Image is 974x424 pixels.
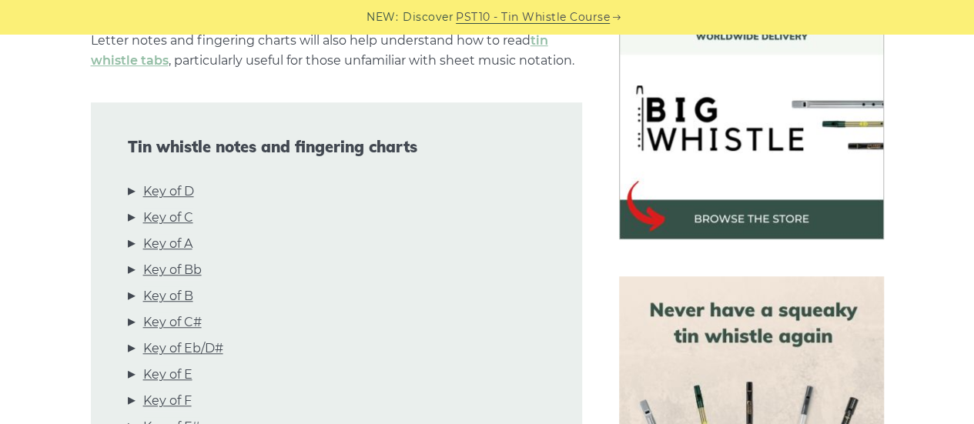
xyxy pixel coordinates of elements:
[403,8,454,26] span: Discover
[128,138,545,156] span: Tin whistle notes and fingering charts
[143,365,192,385] a: Key of E
[143,339,223,359] a: Key of Eb/D#
[143,208,193,228] a: Key of C
[143,286,193,306] a: Key of B
[456,8,610,26] a: PST10 - Tin Whistle Course
[143,312,202,332] a: Key of C#
[143,391,192,411] a: Key of F
[367,8,398,26] span: NEW:
[143,260,202,280] a: Key of Bb
[143,182,194,202] a: Key of D
[143,234,192,254] a: Key of A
